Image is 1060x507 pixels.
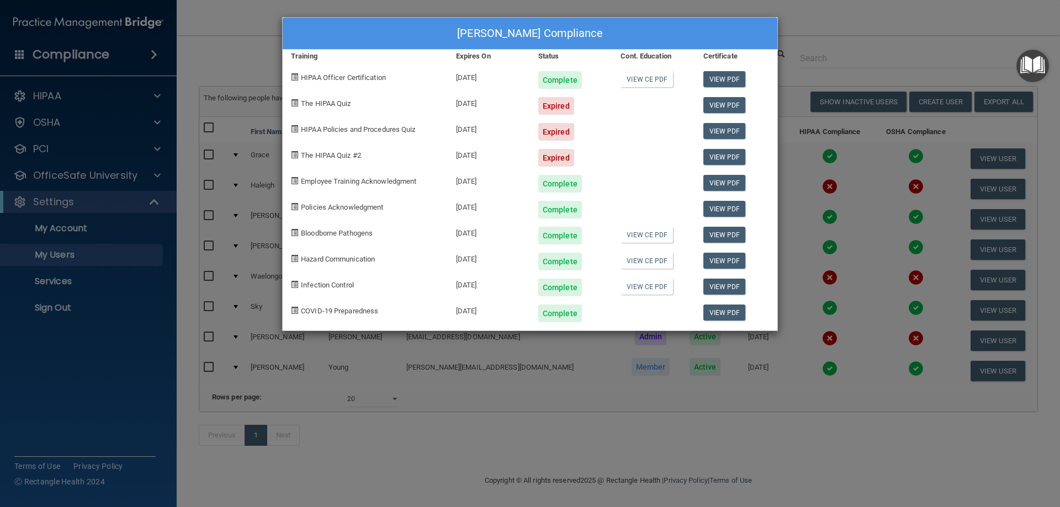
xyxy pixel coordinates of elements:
[301,177,416,185] span: Employee Training Acknowledgment
[703,175,746,191] a: View PDF
[538,149,574,167] div: Expired
[538,97,574,115] div: Expired
[703,123,746,139] a: View PDF
[621,227,673,243] a: View CE PDF
[301,125,415,134] span: HIPAA Policies and Procedures Quiz
[703,149,746,165] a: View PDF
[448,296,530,322] div: [DATE]
[1005,431,1047,473] iframe: Drift Widget Chat Controller
[301,73,386,82] span: HIPAA Officer Certification
[448,63,530,89] div: [DATE]
[703,201,746,217] a: View PDF
[301,255,375,263] span: Hazard Communication
[538,253,582,270] div: Complete
[703,305,746,321] a: View PDF
[301,281,354,289] span: Infection Control
[538,305,582,322] div: Complete
[703,227,746,243] a: View PDF
[448,244,530,270] div: [DATE]
[530,50,612,63] div: Status
[538,227,582,244] div: Complete
[301,151,361,159] span: The HIPAA Quiz #2
[301,99,351,108] span: The HIPAA Quiz
[301,307,378,315] span: COVID-19 Preparedness
[448,89,530,115] div: [DATE]
[448,141,530,167] div: [DATE]
[538,201,582,218] div: Complete
[448,218,530,244] div: [DATE]
[621,71,673,87] a: View CE PDF
[695,50,777,63] div: Certificate
[703,71,746,87] a: View PDF
[283,50,448,63] div: Training
[448,50,530,63] div: Expires On
[301,229,373,237] span: Bloodborne Pathogens
[448,193,530,218] div: [DATE]
[612,50,695,63] div: Cont. Education
[448,115,530,141] div: [DATE]
[703,279,746,295] a: View PDF
[538,279,582,296] div: Complete
[538,71,582,89] div: Complete
[703,253,746,269] a: View PDF
[301,203,383,211] span: Policies Acknowledgment
[448,270,530,296] div: [DATE]
[538,123,574,141] div: Expired
[621,279,673,295] a: View CE PDF
[538,175,582,193] div: Complete
[1016,50,1049,82] button: Open Resource Center
[448,167,530,193] div: [DATE]
[283,18,777,50] div: [PERSON_NAME] Compliance
[621,253,673,269] a: View CE PDF
[703,97,746,113] a: View PDF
